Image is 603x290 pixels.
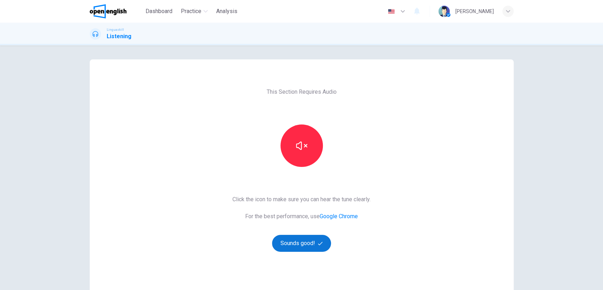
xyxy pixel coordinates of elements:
img: Profile picture [438,6,450,17]
span: Practice [181,7,201,16]
span: Click the icon to make sure you can hear the tune clearly. [232,195,371,204]
span: Dashboard [146,7,172,16]
img: OpenEnglish logo [90,4,127,18]
span: For the best performance, use [232,212,371,221]
img: en [387,9,396,14]
a: OpenEnglish logo [90,4,143,18]
span: This Section Requires Audio [267,88,337,96]
span: Linguaskill [107,27,124,32]
button: Analysis [213,5,240,18]
button: Practice [178,5,211,18]
div: [PERSON_NAME] [455,7,494,16]
h1: Listening [107,32,131,41]
span: Analysis [216,7,237,16]
button: Sounds good! [272,235,331,252]
a: Google Chrome [320,213,358,220]
button: Dashboard [143,5,175,18]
